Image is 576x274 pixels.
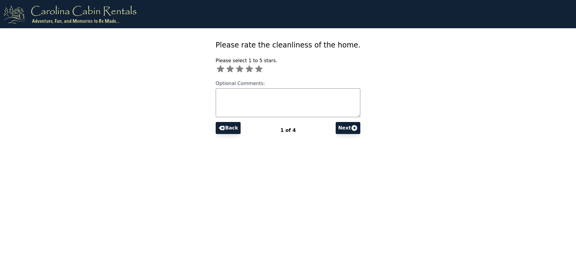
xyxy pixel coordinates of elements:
textarea: Optional Comments: [216,88,361,117]
button: Back [216,122,241,134]
span: Please rate the cleanliness of the home. [216,41,361,49]
span: Optional Comments: [216,81,265,86]
p: Please select 1 to 5 stars. [216,57,361,64]
img: logo.png [4,5,136,23]
button: Next [336,122,360,134]
span: 1 of 4 [280,127,296,133]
